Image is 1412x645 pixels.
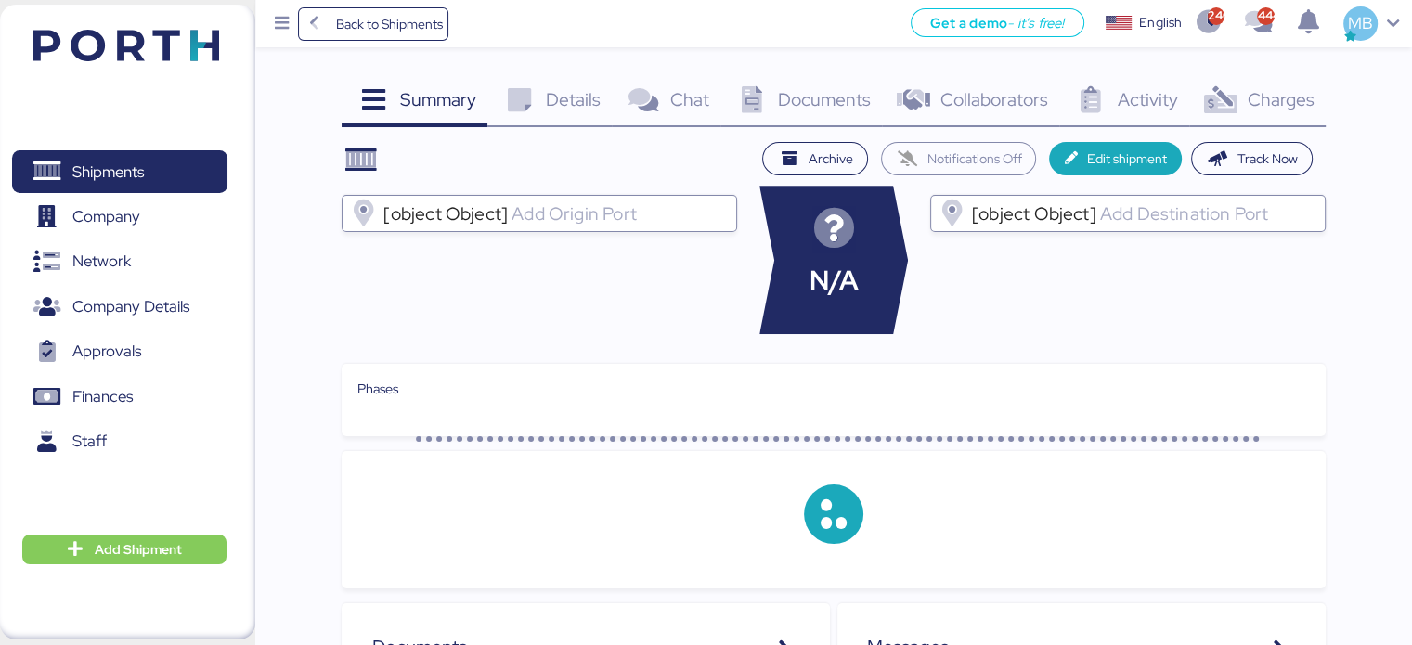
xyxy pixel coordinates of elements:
span: Track Now [1237,148,1298,170]
button: Add Shipment [22,535,227,564]
span: Charges [1247,87,1314,111]
a: Company [12,196,227,239]
a: Shipments [12,150,227,193]
span: Documents [778,87,871,111]
span: Company Details [72,293,189,320]
span: Finances [72,383,133,410]
span: Shipments [72,159,144,186]
span: Approvals [72,338,141,365]
a: Approvals [12,330,227,373]
a: Back to Shipments [298,7,449,41]
span: Network [72,248,131,275]
span: Collaborators [940,87,1048,111]
button: Menu [266,8,298,40]
span: Chat [669,87,708,111]
a: Network [12,240,227,283]
span: Archive [809,148,853,170]
span: Company [72,203,140,230]
div: English [1139,13,1182,32]
button: Archive [762,142,868,175]
span: Notifications Off [926,148,1021,170]
a: Company Details [12,286,227,329]
span: Add Shipment [95,538,182,561]
input: [object Object] [1096,202,1317,225]
span: N/A [810,261,859,301]
a: Staff [12,420,227,463]
span: MB [1348,11,1373,35]
span: Staff [72,428,107,455]
span: Details [546,87,601,111]
span: Summary [400,87,476,111]
div: Phases [356,379,1310,399]
span: Edit shipment [1087,148,1167,170]
button: Edit shipment [1049,142,1182,175]
span: Activity [1118,87,1178,111]
button: Notifications Off [881,142,1037,175]
span: [object Object] [383,205,508,222]
button: Track Now [1191,142,1313,175]
span: [object Object] [972,205,1096,222]
span: Back to Shipments [335,13,442,35]
a: Finances [12,376,227,419]
input: [object Object] [508,202,729,225]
